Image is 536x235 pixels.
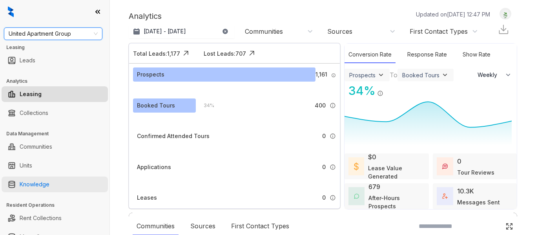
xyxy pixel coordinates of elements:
a: Rent Collections [20,210,62,226]
div: Lease Value Generated [368,164,425,180]
img: ViewFilterArrow [377,71,385,79]
div: 0 [457,157,461,166]
img: Info [331,73,336,78]
div: After-Hours Prospects [368,194,425,210]
img: Click Icon [246,47,258,59]
button: [DATE] - [DATE] [129,24,235,38]
div: 34 % [345,82,376,100]
h3: Data Management [6,130,109,137]
div: Leases [137,193,157,202]
img: ViewFilterArrow [441,71,449,79]
img: AfterHoursConversations [354,193,359,199]
div: Lost Leads: 707 [204,49,246,58]
div: Confirmed Attended Tours [137,132,210,140]
h3: Resident Operations [6,202,109,209]
a: Units [20,158,32,173]
div: Communities [245,27,283,36]
span: 0 [322,163,326,171]
div: 679 [368,182,380,191]
div: Response Rate [403,46,451,63]
li: Knowledge [2,177,108,192]
span: 400 [315,101,326,110]
div: Booked Tours [137,101,175,110]
img: Click Icon [180,47,192,59]
img: Info [330,102,336,109]
li: Rent Collections [2,210,108,226]
h3: Analytics [6,78,109,85]
li: Communities [2,139,108,155]
li: Leasing [2,86,108,102]
img: UserAvatar [500,10,511,18]
div: Conversion Rate [345,46,396,63]
button: Weekly [473,68,517,82]
a: Communities [20,139,52,155]
div: Prospects [137,70,164,79]
img: Info [330,195,336,201]
div: $0 [368,152,376,162]
div: Show Rate [459,46,494,63]
div: Prospects [349,72,376,78]
a: Leads [20,53,35,68]
div: Tour Reviews [457,168,494,177]
a: Leasing [20,86,42,102]
div: Applications [137,163,171,171]
span: 0 [322,132,326,140]
img: LeaseValue [354,162,359,170]
a: Knowledge [20,177,49,192]
div: Total Leads: 1,177 [133,49,180,58]
img: Click Icon [383,83,395,95]
p: Analytics [129,10,162,22]
a: Collections [20,105,48,121]
h3: Leasing [6,44,109,51]
li: Leads [2,53,108,68]
div: 34 % [196,101,214,110]
img: TourReviews [442,164,448,169]
p: Updated on [DATE] 12:47 PM [416,10,490,18]
img: Info [330,164,336,170]
div: Messages Sent [457,198,500,206]
img: Download [498,24,509,35]
li: Collections [2,105,108,121]
span: United Apartment Group [9,28,98,40]
img: Info [377,90,383,97]
div: Sources [327,27,352,36]
img: TotalFum [442,193,448,199]
div: To [390,70,397,80]
img: SearchIcon [489,223,496,230]
div: Booked Tours [402,72,439,78]
img: Info [330,133,336,139]
span: 0 [322,193,326,202]
div: First Contact Types [410,27,468,36]
p: [DATE] - [DATE] [144,27,186,35]
img: Click Icon [505,222,513,230]
span: 1,161 [315,70,327,79]
div: 10.3K [457,186,474,196]
span: Weekly [478,71,501,79]
li: Units [2,158,108,173]
img: logo [8,6,14,17]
